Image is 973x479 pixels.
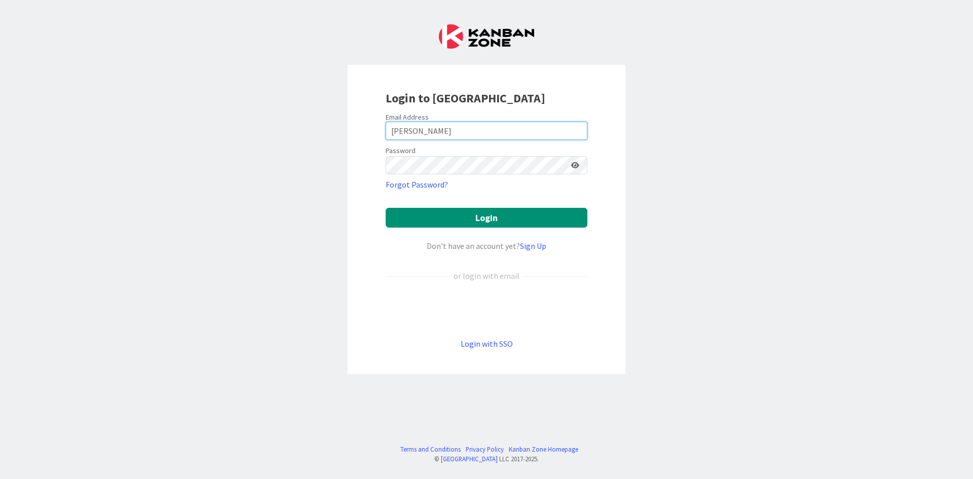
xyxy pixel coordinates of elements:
div: Don’t have an account yet? [386,240,587,252]
a: Sign Up [520,241,546,251]
b: Login to [GEOGRAPHIC_DATA] [386,90,545,106]
img: Kanban Zone [439,24,534,49]
a: Kanban Zone Homepage [509,445,578,454]
button: Login [386,208,587,228]
a: Terms and Conditions [400,445,461,454]
iframe: Sign in with Google Button [381,299,592,321]
a: Privacy Policy [466,445,504,454]
a: Forgot Password? [386,178,448,191]
div: © LLC 2017- 2025 . [395,454,578,464]
div: or login with email [451,270,522,282]
a: Login with SSO [461,339,513,349]
label: Email Address [386,113,429,122]
a: [GEOGRAPHIC_DATA] [441,455,498,463]
label: Password [386,145,416,156]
